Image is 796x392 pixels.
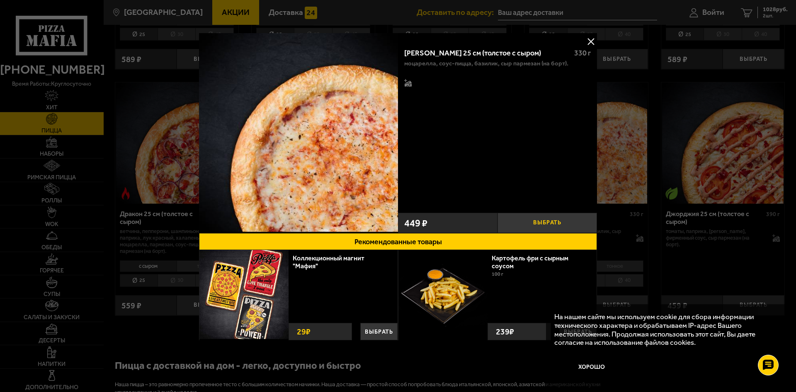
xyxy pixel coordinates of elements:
a: Маргарита 25 см (толстое с сыром) [199,33,398,233]
span: 449 ₽ [404,218,427,228]
img: Маргарита 25 см (толстое с сыром) [199,33,398,232]
span: 100 г [492,271,503,277]
div: [PERSON_NAME] 25 см (толстое с сыром) [404,49,567,58]
p: На нашем сайте мы используем cookie для сбора информации технического характера и обрабатываем IP... [554,313,772,347]
button: Выбрать [360,323,398,340]
a: Коллекционный магнит "Мафия" [293,254,364,270]
span: 330 г [574,48,591,58]
strong: 29 ₽ [295,323,313,340]
button: Рекомендованные товары [199,233,597,250]
a: Картофель фри с сырным соусом [492,254,568,270]
button: Выбрать [498,213,597,233]
button: Хорошо [554,355,629,380]
p: моцарелла, соус-пицца, базилик, сыр пармезан (на борт). [404,60,568,67]
strong: 239 ₽ [494,323,516,340]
